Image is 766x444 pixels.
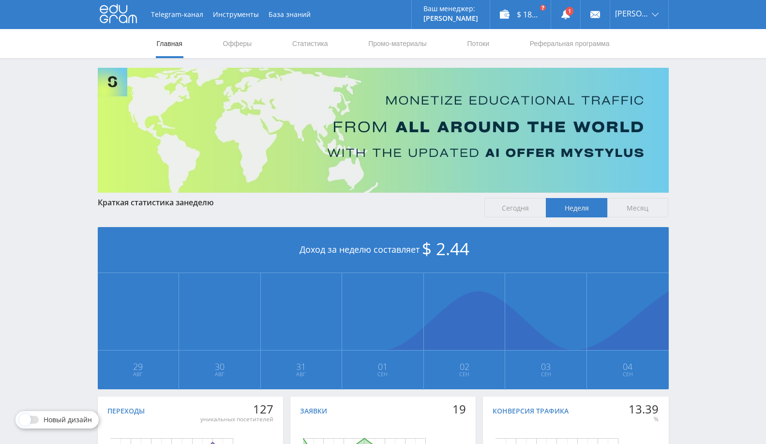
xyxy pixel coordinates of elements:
span: Сен [424,370,505,378]
span: [PERSON_NAME] [615,10,649,17]
span: Авг [261,370,342,378]
a: Промо-материалы [367,29,427,58]
span: 02 [424,363,505,370]
span: Сегодня [484,198,546,217]
div: 13.39 [629,402,659,416]
span: 03 [506,363,586,370]
a: Потоки [466,29,490,58]
span: 31 [261,363,342,370]
img: Banner [98,68,669,193]
span: неделю [184,197,214,208]
div: Переходы [107,407,145,415]
span: 04 [587,363,668,370]
a: Статистика [291,29,329,58]
span: 29 [98,363,179,370]
div: Краткая статистика за [98,198,475,207]
span: 01 [343,363,423,370]
div: Конверсия трафика [493,407,569,415]
span: Авг [180,370,260,378]
a: Офферы [222,29,253,58]
div: Заявки [300,407,327,415]
span: Сен [587,370,668,378]
span: Месяц [607,198,669,217]
span: 30 [180,363,260,370]
span: Сен [343,370,423,378]
span: Авг [98,370,179,378]
span: Сен [506,370,586,378]
p: Ваш менеджер: [423,5,478,13]
div: Доход за неделю составляет [98,227,669,273]
div: % [629,415,659,423]
div: 127 [200,402,273,416]
div: 19 [452,402,466,416]
span: Неделя [546,198,607,217]
div: уникальных посетителей [200,415,273,423]
span: $ 2.44 [422,237,469,260]
span: Новый дизайн [44,416,92,424]
a: Главная [156,29,183,58]
a: Реферальная программа [529,29,611,58]
p: [PERSON_NAME] [423,15,478,22]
